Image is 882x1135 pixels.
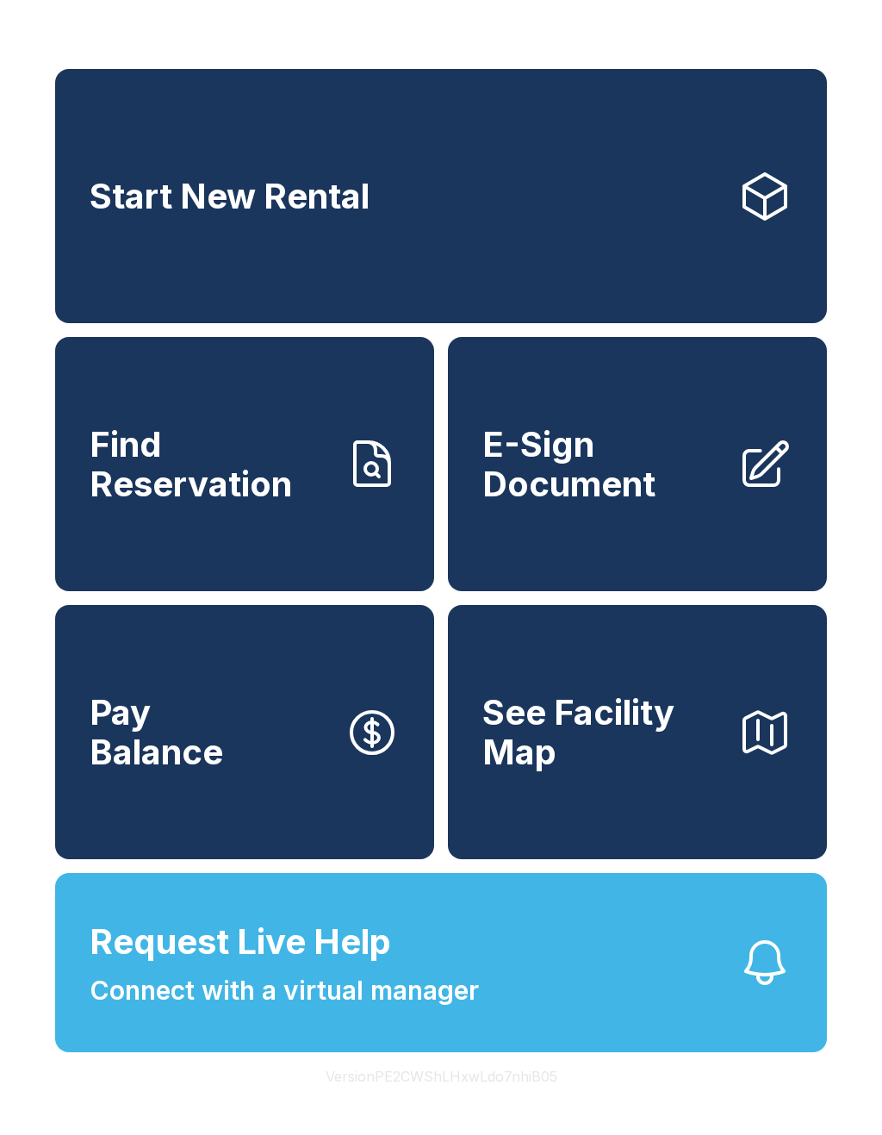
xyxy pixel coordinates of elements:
[55,69,827,323] a: Start New Rental
[55,605,434,859] a: PayBalance
[448,337,827,591] a: E-Sign Document
[482,425,724,503] span: E-Sign Document
[90,177,370,216] span: Start New Rental
[448,605,827,859] button: See Facility Map
[90,916,391,968] span: Request Live Help
[90,693,223,771] span: Pay Balance
[482,693,724,771] span: See Facility Map
[312,1052,571,1101] button: VersionPE2CWShLHxwLdo7nhiB05
[90,971,479,1010] span: Connect with a virtual manager
[90,425,331,503] span: Find Reservation
[55,873,827,1052] button: Request Live HelpConnect with a virtual manager
[55,337,434,591] a: Find Reservation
